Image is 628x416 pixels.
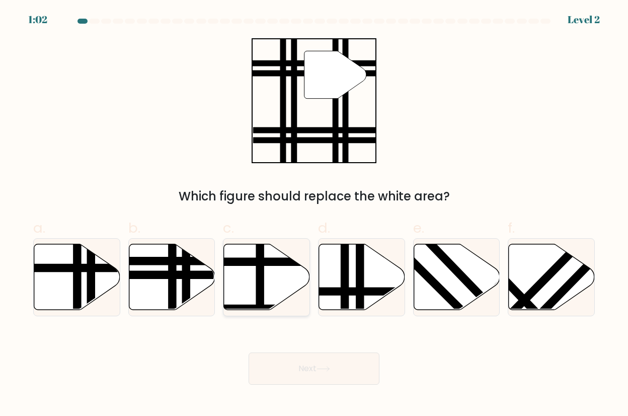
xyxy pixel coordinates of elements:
[33,218,45,238] span: a.
[28,12,47,27] div: 1:02
[249,353,379,385] button: Next
[508,218,515,238] span: f.
[568,12,600,27] div: Level 2
[39,187,589,205] div: Which figure should replace the white area?
[304,51,366,98] g: "
[223,218,234,238] span: c.
[413,218,424,238] span: e.
[128,218,140,238] span: b.
[318,218,330,238] span: d.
